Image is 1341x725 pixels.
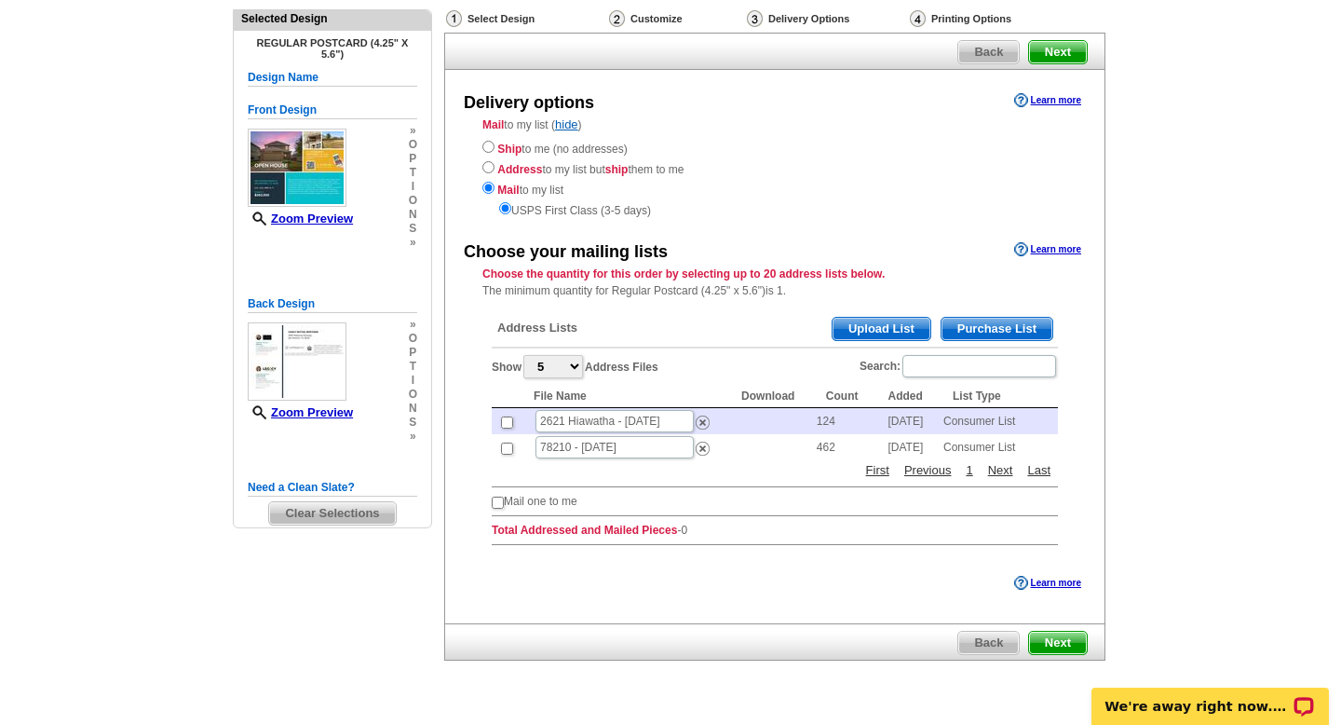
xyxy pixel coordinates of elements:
a: Last [1023,461,1055,479]
td: 124 [817,408,879,434]
span: » [409,236,417,250]
a: Remove this list [696,411,710,425]
span: » [409,318,417,332]
span: t [409,360,417,374]
span: s [409,222,417,236]
h5: Front Design [248,102,417,119]
img: delete.png [696,416,710,430]
td: 462 [817,434,879,460]
div: Choose your mailing lists [464,240,668,265]
div: Printing Options [908,9,1074,28]
div: Delivery options [464,91,594,116]
img: Delivery Options [747,10,763,27]
div: The minimum quantity for Regular Postcard (4.25" x 5.6")is 1. [445,266,1104,299]
img: Customize [609,10,625,27]
img: small-thumb.jpg [248,322,346,401]
a: hide [555,117,578,131]
a: Zoom Preview [248,212,353,226]
span: o [409,388,417,402]
td: [DATE] [878,408,943,434]
span: i [409,180,417,194]
strong: ship [605,163,629,176]
span: n [409,402,417,416]
strong: Address [497,163,542,176]
div: to me (no addresses) to my list but them to me to my list [482,137,1067,219]
td: Mail one to me [504,493,577,510]
td: [DATE] [878,434,943,460]
span: Next [1029,41,1087,63]
td: Consumer List [943,408,1058,434]
strong: Total Addressed and Mailed Pieces [492,524,677,537]
select: ShowAddress Files [523,355,583,378]
th: File Name [524,385,732,408]
h4: Regular Postcard (4.25" x 5.6") [248,37,417,60]
a: Remove this list [696,437,710,451]
a: Zoom Preview [248,405,353,419]
div: Select Design [444,9,607,33]
a: Back [957,40,1020,64]
a: Learn more [1014,242,1081,257]
span: n [409,208,417,222]
iframe: LiveChat chat widget [1079,666,1341,725]
th: Download [732,385,817,408]
label: Show Address Files [492,353,658,380]
img: small-thumb.jpg [248,129,346,207]
strong: Mail [497,184,519,197]
a: Previous [900,461,956,479]
a: Learn more [1014,576,1081,591]
span: s [409,416,417,430]
h5: Back Design [248,295,417,313]
span: o [409,194,417,208]
strong: Choose the quantity for this order by selecting up to 20 address lists below. [482,267,885,280]
th: Count [817,385,879,408]
span: » [409,430,417,444]
th: List Type [943,385,1058,408]
img: Select Design [446,10,462,27]
h5: Design Name [248,69,417,87]
span: i [409,374,417,388]
span: p [409,346,417,360]
div: Customize [607,9,745,28]
span: o [409,138,417,152]
strong: Ship [497,143,521,156]
a: First [861,461,894,479]
img: Printing Options & Summary [910,10,926,27]
span: Upload List [833,318,930,340]
a: Learn more [1014,93,1081,108]
label: Search: [860,353,1058,379]
span: Purchase List [941,318,1052,340]
div: Selected Design [234,10,431,27]
span: Back [958,632,1019,654]
span: t [409,166,417,180]
div: - [482,303,1067,560]
img: delete.png [696,442,710,456]
span: 0 [681,524,687,537]
span: o [409,332,417,346]
td: Consumer List [943,434,1058,460]
span: Next [1029,632,1087,654]
span: Address Lists [497,320,577,336]
div: USPS First Class (3-5 days) [482,198,1067,219]
span: p [409,152,417,166]
a: 1 [961,461,977,479]
th: Added [878,385,943,408]
div: Delivery Options [745,9,908,33]
input: Search: [902,355,1056,377]
h5: Need a Clean Slate? [248,479,417,497]
a: Next [983,461,1018,479]
span: » [409,124,417,138]
strong: Mail [482,118,504,131]
div: to my list ( ) [445,116,1104,219]
span: Back [958,41,1019,63]
span: Clear Selections [269,502,395,525]
a: Back [957,631,1020,655]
